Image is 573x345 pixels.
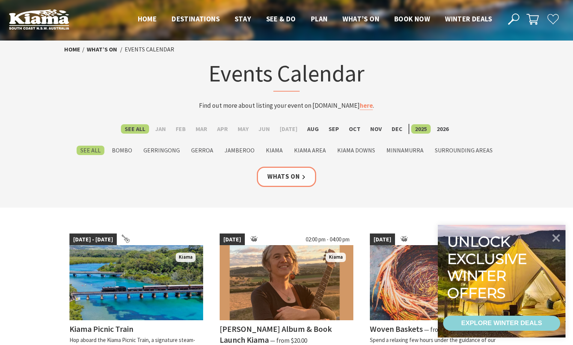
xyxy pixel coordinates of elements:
[345,124,364,134] label: Oct
[69,245,203,320] img: Kiama Picnic Train
[290,146,330,155] label: Kiama Area
[77,146,104,155] label: See All
[234,124,252,134] label: May
[257,167,316,187] a: Whats On
[213,124,232,134] label: Apr
[431,146,496,155] label: Surrounding Areas
[138,14,157,23] span: Home
[383,146,427,155] label: Minnamurra
[139,58,434,92] h1: Events Calendar
[108,146,136,155] label: Bombo
[176,253,196,262] span: Kiama
[192,124,211,134] label: Mar
[220,245,353,320] img: Nerida Cuddy
[424,325,457,334] span: ⁠— from $140
[366,124,386,134] label: Nov
[311,14,328,23] span: Plan
[151,124,170,134] label: Jan
[411,124,431,134] label: 2025
[172,124,190,134] label: Feb
[461,316,542,331] div: EXPLORE WINTER DEALS
[121,124,149,134] label: See All
[87,45,117,53] a: What’s On
[443,316,560,331] a: EXPLORE WINTER DEALS
[370,324,423,334] h4: Woven Baskets
[220,234,245,246] span: [DATE]
[266,14,296,23] span: See & Do
[69,234,117,246] span: [DATE] - [DATE]
[276,124,301,134] label: [DATE]
[433,124,452,134] label: 2026
[255,124,274,134] label: Jun
[9,9,69,30] img: Kiama Logo
[220,324,332,345] h4: [PERSON_NAME] Album & Book Launch Kiama
[69,324,133,334] h4: Kiama Picnic Train
[64,45,80,53] a: Home
[130,13,499,26] nav: Main Menu
[125,45,174,54] li: Events Calendar
[447,233,530,301] div: Unlock exclusive winter offers
[172,14,220,23] span: Destinations
[388,124,406,134] label: Dec
[270,336,307,345] span: ⁠— from $20.00
[187,146,217,155] label: Gerroa
[326,253,346,262] span: Kiama
[221,146,258,155] label: Jamberoo
[139,101,434,111] p: Find out more about listing your event on [DOMAIN_NAME] .
[325,124,343,134] label: Sep
[262,146,286,155] label: Kiama
[303,124,323,134] label: Aug
[140,146,184,155] label: Gerringong
[394,14,430,23] span: Book now
[302,234,353,246] span: 02:00 pm - 04:00 pm
[370,245,504,320] img: Woven Basket
[360,101,373,110] a: here
[235,14,251,23] span: Stay
[342,14,379,23] span: What’s On
[370,234,395,246] span: [DATE]
[333,146,379,155] label: Kiama Downs
[445,14,492,23] span: Winter Deals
